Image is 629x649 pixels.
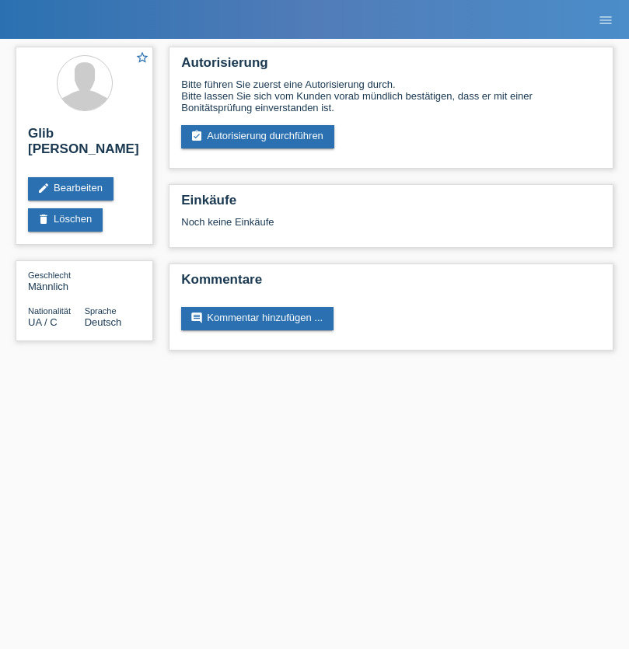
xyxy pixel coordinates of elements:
[85,316,122,328] span: Deutsch
[181,216,601,239] div: Noch keine Einkäufe
[28,126,141,165] h2: Glib [PERSON_NAME]
[28,306,71,316] span: Nationalität
[28,177,114,201] a: editBearbeiten
[190,130,203,142] i: assignment_turned_in
[28,208,103,232] a: deleteLöschen
[181,55,601,79] h2: Autorisierung
[37,182,50,194] i: edit
[181,125,334,148] a: assignment_turned_inAutorisierung durchführen
[181,79,601,113] div: Bitte führen Sie zuerst eine Autorisierung durch. Bitte lassen Sie sich vom Kunden vorab mündlich...
[37,213,50,225] i: delete
[190,312,203,324] i: comment
[28,270,71,280] span: Geschlecht
[28,316,58,328] span: Ukraine / C / 16.10.2010
[181,272,601,295] h2: Kommentare
[135,51,149,67] a: star_border
[590,15,621,24] a: menu
[135,51,149,65] i: star_border
[85,306,117,316] span: Sprache
[181,193,601,216] h2: Einkäufe
[28,269,85,292] div: Männlich
[181,307,334,330] a: commentKommentar hinzufügen ...
[598,12,613,28] i: menu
